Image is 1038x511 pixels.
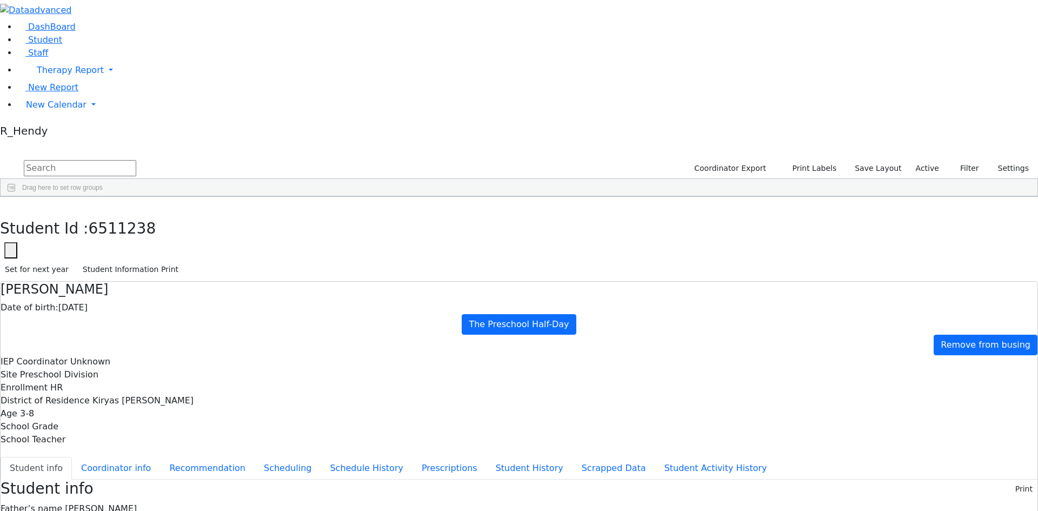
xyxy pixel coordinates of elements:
label: Date of birth: [1,301,58,314]
h3: Student info [1,480,94,498]
a: New Calendar [17,94,1038,116]
button: Scheduling [255,457,321,480]
label: IEP Coordinator [1,355,68,368]
a: DashBoard [17,22,76,32]
label: Age [1,407,17,420]
button: Prescriptions [412,457,487,480]
span: 6511238 [89,220,156,237]
button: Student Activity History [655,457,776,480]
button: Print [1010,481,1037,497]
div: [DATE] [1,301,1037,314]
a: Student [17,35,62,45]
h4: [PERSON_NAME] [1,282,1037,297]
span: Preschool Division [20,369,98,380]
label: District of Residence [1,394,90,407]
span: HR [50,382,63,393]
label: School Grade [1,420,58,433]
label: Enrollment [1,381,48,394]
a: Therapy Report [17,59,1038,81]
span: Kiryas [PERSON_NAME] [92,395,194,406]
label: Site [1,368,17,381]
button: Schedule History [321,457,412,480]
span: DashBoard [28,22,76,32]
span: New Calendar [26,99,86,110]
input: Search [24,160,136,176]
button: Student Information Print [78,261,183,278]
a: The Preschool Half-Day [462,314,576,335]
span: 3-8 [20,408,34,419]
span: Unknown [70,356,110,367]
button: Coordinator info [72,457,160,480]
label: Active [911,160,944,177]
span: New Report [28,82,78,92]
span: Student [28,35,62,45]
button: Filter [946,160,984,177]
button: Save Layout [850,160,906,177]
a: Staff [17,48,48,58]
button: Student info [1,457,72,480]
button: Coordinator Export [687,160,771,177]
a: New Report [17,82,78,92]
span: Staff [28,48,48,58]
button: Print Labels [780,160,841,177]
label: School Teacher [1,433,65,446]
button: Settings [984,160,1034,177]
span: Remove from busing [941,340,1030,350]
a: Remove from busing [934,335,1037,355]
button: Recommendation [160,457,255,480]
span: Drag here to set row groups [22,184,103,191]
span: Therapy Report [37,65,104,75]
button: Student History [487,457,573,480]
button: Scrapped Data [573,457,655,480]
